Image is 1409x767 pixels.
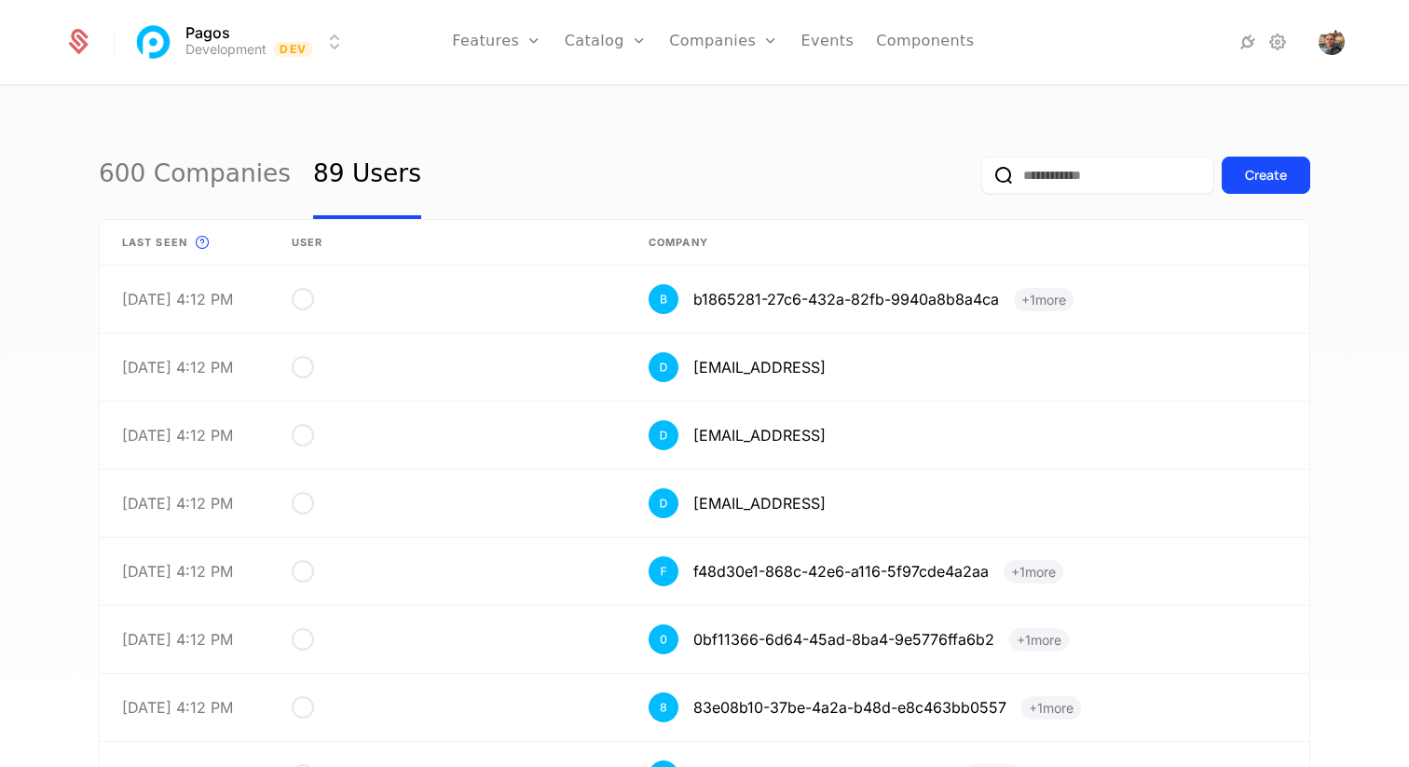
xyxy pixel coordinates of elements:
[131,20,176,64] img: Pagos
[1237,31,1259,53] a: Integrations
[99,131,291,219] a: 600 Companies
[1266,31,1289,53] a: Settings
[274,42,312,57] span: Dev
[1319,29,1345,55] img: Dmitry Yarashevich
[313,131,421,219] a: 89 Users
[1319,29,1345,55] button: Open user button
[185,40,267,59] div: Development
[137,21,346,62] button: Select environment
[185,25,230,40] span: Pagos
[1222,157,1310,194] button: Create
[1245,166,1287,185] div: Create
[269,220,626,266] th: User
[626,220,1309,266] th: Company
[122,235,187,251] span: Last seen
